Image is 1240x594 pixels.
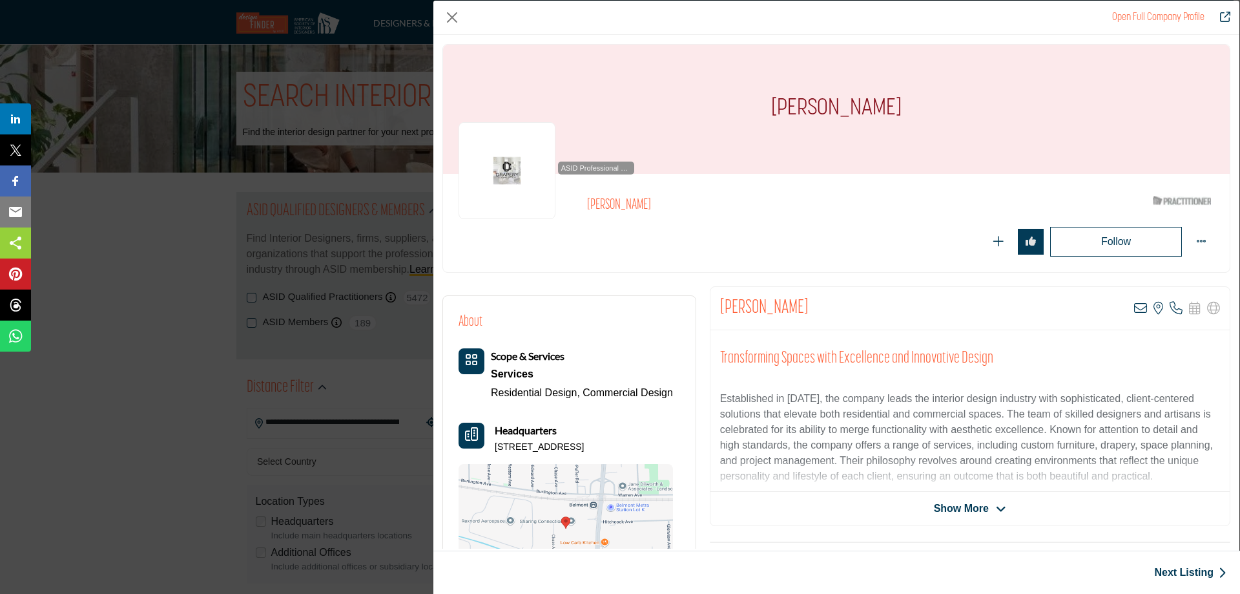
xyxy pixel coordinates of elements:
h2: Susette Kubiak [720,297,809,320]
a: Scope & Services [491,351,564,362]
button: Redirect to login page [986,229,1011,255]
a: Next Listing [1154,565,1226,580]
a: Commercial Design [583,387,673,398]
button: Close [442,8,462,27]
span: Show More [934,501,989,516]
a: Redirect to susette-kubiak [1112,12,1204,23]
h2: [PERSON_NAME] [587,197,942,214]
b: Headquarters [495,423,557,438]
p: [STREET_ADDRESS] [495,441,584,454]
a: Services [491,365,673,384]
a: Residential Design, [491,387,580,398]
h2: About [459,312,482,333]
button: Redirect to login [1050,227,1182,257]
h1: [PERSON_NAME] [771,45,902,174]
b: Scope & Services [491,350,564,362]
button: Category Icon [459,348,484,374]
button: Redirect to login page [1018,229,1044,255]
h2: Transforming Spaces with Excellence and Innovative Design [720,349,1220,368]
img: ASID Qualified Practitioners [1153,193,1211,209]
button: More Options [1188,229,1214,255]
span: ASID Professional Practitioner [561,163,632,174]
img: Location Map [459,464,673,593]
img: susette-kubiak logo [459,122,555,219]
a: Redirect to susette-kubiak [1211,10,1230,25]
div: Interior and exterior spaces including lighting, layouts, furnishings, accessories, artwork, land... [491,365,673,384]
p: Established in [DATE], the company leads the interior design industry with sophisticated, client-... [720,391,1220,484]
button: Headquarter icon [459,423,484,449]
